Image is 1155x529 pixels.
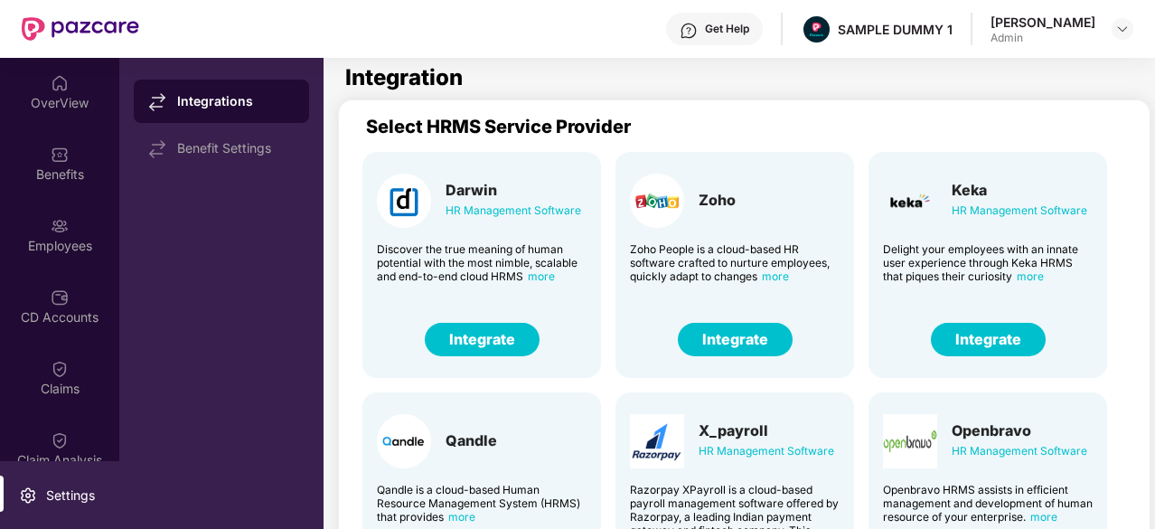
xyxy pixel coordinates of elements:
img: svg+xml;base64,PHN2ZyBpZD0iSG9tZSIgeG1sbnM9Imh0dHA6Ly93d3cudzMub3JnLzIwMDAvc3ZnIiB3aWR0aD0iMjAiIG... [51,74,69,92]
div: Discover the true meaning of human potential with the most nimble, scalable and end-to-end cloud ... [377,242,587,283]
button: Integrate [678,323,793,356]
div: Get Help [705,22,749,36]
div: Zoho People is a cloud-based HR software crafted to nurture employees, quickly adapt to changes [630,242,840,283]
img: svg+xml;base64,PHN2ZyBpZD0iRHJvcGRvd24tMzJ4MzIiIHhtbG5zPSJodHRwOi8vd3d3LnczLm9yZy8yMDAwL3N2ZyIgd2... [1115,22,1130,36]
div: Admin [991,31,1095,45]
div: Openbravo HRMS assists in efficient management and development of human resource of your enterprise. [883,483,1093,524]
div: X_payroll [699,421,834,439]
h1: Integration [345,67,463,89]
img: svg+xml;base64,PHN2ZyBpZD0iSGVscC0zMngzMiIgeG1sbnM9Imh0dHA6Ly93d3cudzMub3JnLzIwMDAvc3ZnIiB3aWR0aD... [680,22,698,40]
div: HR Management Software [952,201,1087,221]
span: more [762,269,789,283]
img: Card Logo [377,174,431,228]
img: Card Logo [883,414,937,468]
img: svg+xml;base64,PHN2ZyBpZD0iRW1wbG95ZWVzIiB4bWxucz0iaHR0cDovL3d3dy53My5vcmcvMjAwMC9zdmciIHdpZHRoPS... [51,217,69,235]
img: svg+xml;base64,PHN2ZyB4bWxucz0iaHR0cDovL3d3dy53My5vcmcvMjAwMC9zdmciIHdpZHRoPSIxNy44MzIiIGhlaWdodD... [148,93,166,111]
div: Benefit Settings [177,141,295,156]
img: svg+xml;base64,PHN2ZyBpZD0iQmVuZWZpdHMiIHhtbG5zPSJodHRwOi8vd3d3LnczLm9yZy8yMDAwL3N2ZyIgd2lkdGg9Ij... [51,146,69,164]
span: more [448,510,475,524]
button: Integrate [931,323,1046,356]
div: Integrations [177,92,295,110]
div: Settings [41,486,100,505]
span: more [1030,510,1057,524]
div: Qandle is a cloud-based Human Resource Management System (HRMS) that provides [377,483,587,524]
img: svg+xml;base64,PHN2ZyB4bWxucz0iaHR0cDovL3d3dy53My5vcmcvMjAwMC9zdmciIHdpZHRoPSIxNy44MzIiIGhlaWdodD... [148,140,166,158]
img: Card Logo [630,174,684,228]
img: Card Logo [630,414,684,468]
div: Delight your employees with an innate user experience through Keka HRMS that piques their curiosity [883,242,1093,283]
div: Zoho [699,191,736,209]
div: HR Management Software [952,441,1087,461]
span: more [528,269,555,283]
button: Integrate [425,323,540,356]
img: Card Logo [377,414,431,468]
img: Pazcare_Alternative_logo-01-01.png [803,16,830,43]
img: Card Logo [883,174,937,228]
div: [PERSON_NAME] [991,14,1095,31]
img: svg+xml;base64,PHN2ZyBpZD0iQ0RfQWNjb3VudHMiIGRhdGEtbmFtZT0iQ0QgQWNjb3VudHMiIHhtbG5zPSJodHRwOi8vd3... [51,288,69,307]
div: Openbravo [952,421,1087,439]
img: New Pazcare Logo [22,17,139,41]
div: Qandle [446,431,497,449]
div: Keka [952,181,1087,199]
img: svg+xml;base64,PHN2ZyBpZD0iQ2xhaW0iIHhtbG5zPSJodHRwOi8vd3d3LnczLm9yZy8yMDAwL3N2ZyIgd2lkdGg9IjIwIi... [51,431,69,449]
span: more [1017,269,1044,283]
img: svg+xml;base64,PHN2ZyBpZD0iQ2xhaW0iIHhtbG5zPSJodHRwOi8vd3d3LnczLm9yZy8yMDAwL3N2ZyIgd2lkdGg9IjIwIi... [51,360,69,378]
div: SAMPLE DUMMY 1 [838,21,953,38]
div: HR Management Software [699,441,834,461]
div: HR Management Software [446,201,581,221]
img: svg+xml;base64,PHN2ZyBpZD0iU2V0dGluZy0yMHgyMCIgeG1sbnM9Imh0dHA6Ly93d3cudzMub3JnLzIwMDAvc3ZnIiB3aW... [19,486,37,505]
div: Darwin [446,181,581,199]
